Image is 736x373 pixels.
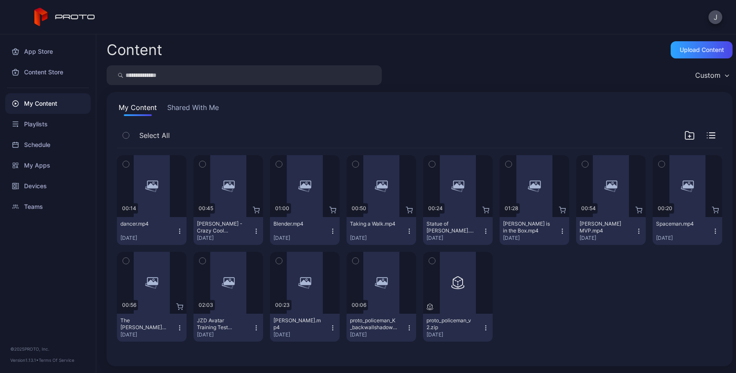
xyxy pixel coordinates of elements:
[671,41,733,58] button: Upload Content
[117,102,159,116] button: My Content
[120,331,176,338] div: [DATE]
[426,331,482,338] div: [DATE]
[580,235,635,242] div: [DATE]
[139,130,170,141] span: Select All
[708,10,722,24] button: J
[350,317,397,331] div: proto_policeman_K_backwallshadow_5.mp4
[120,235,176,242] div: [DATE]
[193,314,263,342] button: JZD Avatar Training Test Large.mp4[DATE]
[5,176,91,196] a: Devices
[656,220,703,227] div: Spaceman.mp4
[5,93,91,114] a: My Content
[350,331,406,338] div: [DATE]
[273,235,329,242] div: [DATE]
[120,317,168,331] div: The Mona Lisa.mp4
[270,217,340,245] button: Blender.mp4[DATE]
[347,217,416,245] button: Taking a Walk.mp4[DATE]
[691,65,733,85] button: Custom
[423,217,493,245] button: Statue of [PERSON_NAME].mp4[DATE]
[166,102,221,116] button: Shared With Me
[653,217,722,245] button: Spaceman.mp4[DATE]
[39,358,74,363] a: Terms Of Service
[10,345,86,352] div: © 2025 PROTO, Inc.
[5,114,91,135] a: Playlists
[426,220,474,234] div: Statue of David.mp4
[680,46,724,53] div: Upload Content
[656,235,712,242] div: [DATE]
[695,71,721,79] div: Custom
[350,220,397,227] div: Taking a Walk.mp4
[580,220,627,234] div: Albert Pujols MVP.mp4
[5,41,91,62] a: App Store
[197,331,253,338] div: [DATE]
[197,220,244,234] div: Scott Page - Crazy Cool Technology.mp4
[350,235,406,242] div: [DATE]
[503,220,550,234] div: Howie Mandel is in the Box.mp4
[107,43,162,57] div: Content
[10,358,39,363] span: Version 1.13.1 •
[347,314,416,342] button: proto_policeman_K_backwallshadow_5.mp4[DATE]
[193,217,263,245] button: [PERSON_NAME] - Crazy Cool Technology.mp4[DATE]
[426,317,474,331] div: proto_policeman_v2.zip
[197,317,244,331] div: JZD Avatar Training Test Large.mp4
[273,331,329,338] div: [DATE]
[117,314,187,342] button: The [PERSON_NAME] [PERSON_NAME].mp4[DATE]
[117,217,187,245] button: dancer.mp4[DATE]
[5,135,91,155] a: Schedule
[5,62,91,83] a: Content Store
[426,235,482,242] div: [DATE]
[503,235,559,242] div: [DATE]
[5,155,91,176] a: My Apps
[270,314,340,342] button: [PERSON_NAME].mp4[DATE]
[500,217,569,245] button: [PERSON_NAME] is in the Box.mp4[DATE]
[273,220,321,227] div: Blender.mp4
[120,220,168,227] div: dancer.mp4
[576,217,646,245] button: [PERSON_NAME] MVP.mp4[DATE]
[273,317,321,331] div: Ryan Proto.mp4
[197,235,253,242] div: [DATE]
[5,196,91,217] a: Teams
[423,314,493,342] button: proto_policeman_v2.zip[DATE]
